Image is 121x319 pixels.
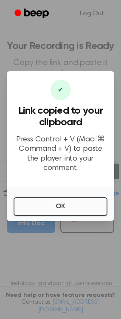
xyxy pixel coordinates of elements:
a: Beep [8,6,56,22]
button: OK [14,197,107,216]
p: Press Control + V (Mac: ⌘ Command + V) to paste the player into your comment. [14,135,107,173]
a: Log Out [71,3,113,24]
div: ✔ [51,80,71,100]
h3: Link copied to your clipboard [14,105,107,128]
